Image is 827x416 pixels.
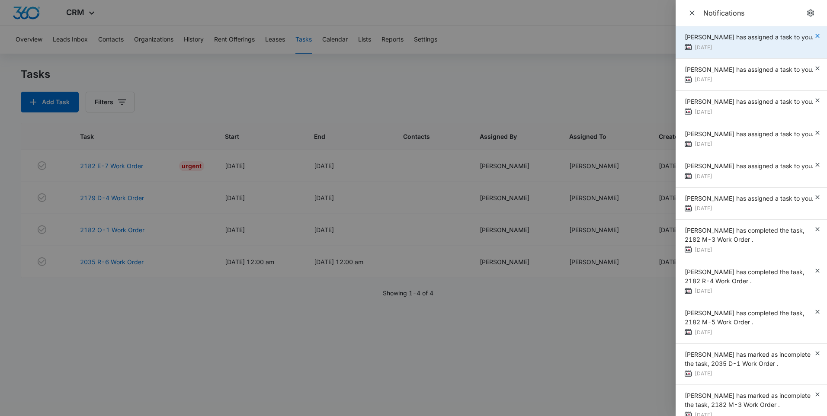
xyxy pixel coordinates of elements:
[685,246,814,255] div: [DATE]
[685,268,805,285] span: [PERSON_NAME] has completed the task, 2182 R-4 Work Order .
[685,33,814,41] span: [PERSON_NAME] has assigned a task to you.
[685,195,814,202] span: [PERSON_NAME] has assigned a task to you.
[685,369,814,378] div: [DATE]
[685,328,814,337] div: [DATE]
[685,309,805,326] span: [PERSON_NAME] has completed the task, 2182 M-5 Work Order .
[686,7,698,19] button: Close
[685,43,814,52] div: [DATE]
[685,162,814,170] span: [PERSON_NAME] has assigned a task to you.
[685,108,814,117] div: [DATE]
[685,287,814,296] div: [DATE]
[685,204,814,213] div: [DATE]
[685,66,814,73] span: [PERSON_NAME] has assigned a task to you.
[685,98,814,105] span: [PERSON_NAME] has assigned a task to you.
[685,75,814,84] div: [DATE]
[703,8,805,18] div: Notifications
[685,227,805,243] span: [PERSON_NAME] has completed the task, 2182 M-3 Work Order .
[685,140,814,149] div: [DATE]
[805,7,817,19] a: notifications.title
[685,172,814,181] div: [DATE]
[685,130,814,138] span: [PERSON_NAME] has assigned a task to you.
[685,392,811,408] span: [PERSON_NAME] has marked as incomplete the task, 2182 M-3 Work Order .
[685,351,811,367] span: [PERSON_NAME] has marked as incomplete the task, 2035 D-1 Work Order .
